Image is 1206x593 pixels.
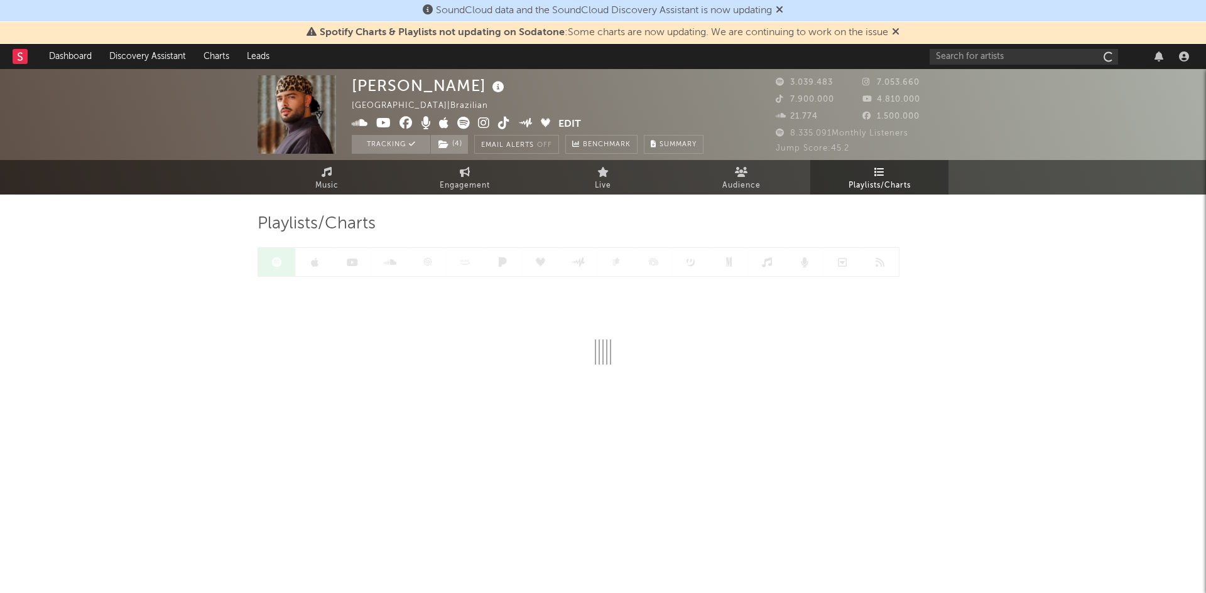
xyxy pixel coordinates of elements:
span: Playlists/Charts [258,216,376,232]
a: Charts [195,44,238,69]
span: 21.774 [776,112,818,120]
span: 7.053.660 [862,78,920,87]
button: Tracking [352,135,430,154]
span: Spotify Charts & Playlists not updating on Sodatone [320,28,565,38]
button: Email AlertsOff [474,135,559,154]
a: Leads [238,44,278,69]
em: Off [537,142,552,149]
a: Dashboard [40,44,100,69]
button: (4) [431,135,468,154]
a: Discovery Assistant [100,44,195,69]
span: Audience [722,178,761,193]
span: Jump Score: 45.2 [776,144,849,152]
span: Live [595,178,611,193]
span: Benchmark [583,137,631,152]
span: Summary [660,141,697,148]
span: ( 4 ) [430,135,469,154]
div: [PERSON_NAME] [352,75,508,96]
span: 4.810.000 [862,95,920,104]
span: : Some charts are now updating. We are continuing to work on the issue [320,28,888,38]
span: 8.335.091 Monthly Listeners [776,129,908,137]
a: Engagement [396,160,534,195]
button: Summary [644,135,703,154]
a: Benchmark [565,135,638,154]
span: Dismiss [776,6,783,16]
div: [GEOGRAPHIC_DATA] | Brazilian [352,99,503,114]
span: Engagement [440,178,490,193]
input: Search for artists [930,49,1118,65]
span: Music [315,178,339,193]
span: Playlists/Charts [849,178,911,193]
a: Playlists/Charts [810,160,948,195]
a: Live [534,160,672,195]
a: Music [258,160,396,195]
span: 1.500.000 [862,112,920,120]
span: 3.039.483 [776,78,833,87]
span: SoundCloud data and the SoundCloud Discovery Assistant is now updating [436,6,772,16]
span: Dismiss [892,28,899,38]
a: Audience [672,160,810,195]
span: 7.900.000 [776,95,834,104]
button: Edit [558,117,581,132]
